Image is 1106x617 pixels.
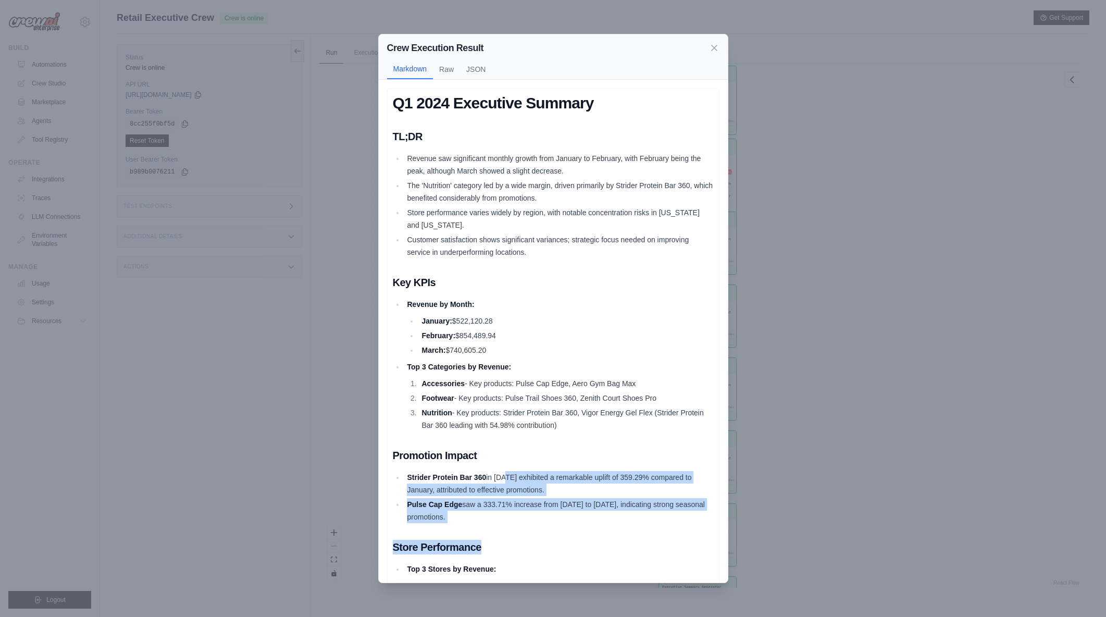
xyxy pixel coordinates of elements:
[418,315,713,327] li: $522,120.28
[404,152,714,177] li: Revenue saw significant monthly growth from January to February, with February being the peak, al...
[421,317,452,325] strong: January:
[421,379,465,388] strong: Accessories
[460,59,492,79] button: JSON
[407,473,486,482] strong: Strider Protein Bar 360
[404,498,714,523] li: saw a 333.71% increase from [DATE] to [DATE], indicating strong seasonal promotions.
[407,565,496,573] strong: Top 3 Stores by Revenue:
[404,206,714,231] li: Store performance varies widely by region, with notable concentration risks in [US_STATE] and [US...
[393,129,714,144] h2: TL;DR
[418,377,713,390] li: - Key products: Pulse Cap Edge, Aero Gym Bag Max
[393,94,714,113] h1: Q1 2024 Executive Summary
[404,179,714,204] li: The 'Nutrition' category led by a wide margin, driven primarily by Strider Protein Bar 360, which...
[418,392,713,404] li: - Key products: Pulse Trail Shoes 360, Zenith Court Shoes Pro
[404,471,714,496] li: in [DATE] exhibited a remarkable uplift of 359.29% compared to January, attributed to effective p...
[421,331,455,340] strong: February:
[418,579,713,592] li: Velocity Pro Shop, [US_STATE] - $78,198.05
[407,500,462,509] strong: Pulse Cap Edge
[421,394,454,402] strong: Footwear
[393,540,714,554] h2: Store Performance
[433,59,460,79] button: Raw
[407,300,474,308] strong: Revenue by Month:
[407,363,511,371] strong: Top 3 Categories by Revenue:
[421,346,445,354] strong: March:
[418,344,713,356] li: $740,605.20
[404,233,714,258] li: Customer satisfaction shows significant variances; strategic focus needed on improving service in...
[418,329,713,342] li: $854,489.94
[387,59,433,79] button: Markdown
[393,275,714,290] h2: Key KPIs
[393,448,714,463] h2: Promotion Impact
[418,406,713,431] li: - Key products: Strider Protein Bar 360, Vigor Energy Gel Flex (Strider Protein Bar 360 leading w...
[421,409,452,417] strong: Nutrition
